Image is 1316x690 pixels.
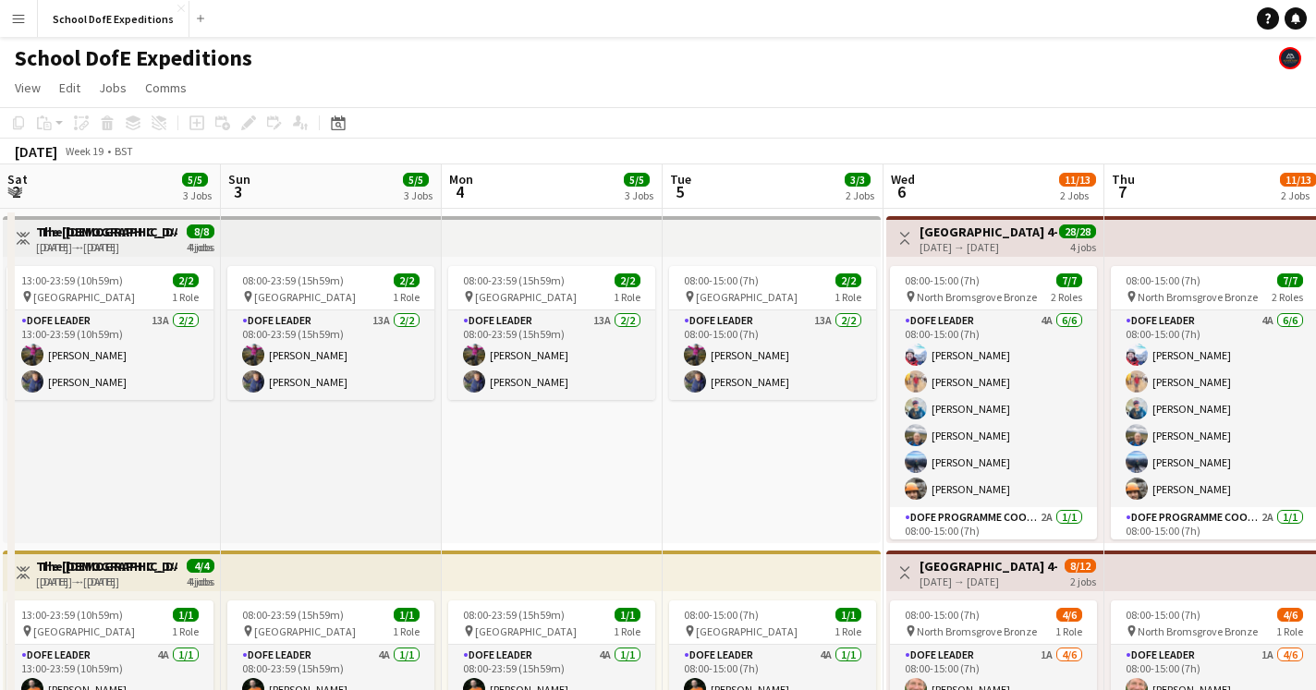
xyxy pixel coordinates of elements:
span: 13:00-23:59 (10h59m) [21,273,123,287]
div: 4 jobs [1070,238,1096,254]
span: 2/2 [835,273,861,287]
h3: [GEOGRAPHIC_DATA] 4-day Bronze [920,558,1057,575]
span: 2 [5,181,28,202]
span: 4/6 [1277,608,1303,622]
span: Thu [1112,171,1135,188]
span: 1 Role [1276,624,1303,638]
div: [DATE] [15,142,57,161]
span: 3 [225,181,250,202]
span: 4 [446,181,473,202]
span: 2 Roles [1051,290,1082,304]
div: 3 Jobs [183,188,212,202]
span: 08:00-23:59 (15h59m) [463,608,565,622]
div: 3 Jobs [625,188,653,202]
span: 1/1 [173,608,199,622]
app-card-role: DofE Leader13A2/213:00-23:59 (10h59m)[PERSON_NAME][PERSON_NAME] [6,310,213,400]
span: 6 [888,181,915,202]
span: 08:00-15:00 (7h) [684,273,759,287]
span: 1 Role [393,290,420,304]
h1: School DofE Expeditions [15,44,252,72]
span: Week 19 [61,144,107,158]
app-job-card: 08:00-15:00 (7h)7/7 North Bromsgrove Bronze2 RolesDofE Leader4A6/608:00-15:00 (7h)[PERSON_NAME][P... [890,266,1097,539]
span: [GEOGRAPHIC_DATA] [33,290,135,304]
span: Sat [7,171,28,188]
span: 1/1 [394,608,420,622]
app-job-card: 08:00-23:59 (15h59m)2/2 [GEOGRAPHIC_DATA]1 RoleDofE Leader13A2/208:00-23:59 (15h59m)[PERSON_NAME]... [448,266,655,400]
span: 08:00-23:59 (15h59m) [242,608,344,622]
span: North Bromsgrove Bronze [1138,290,1258,304]
span: 4/6 [1056,608,1082,622]
div: 2 Jobs [1281,188,1316,202]
h3: The [DEMOGRAPHIC_DATA] College [GEOGRAPHIC_DATA] - DofE Silver Practice Expedition [40,224,177,240]
span: 1 Role [172,290,199,304]
span: North Bromsgrove Bronze [1138,624,1258,638]
span: 1 Role [614,624,640,638]
span: 11/13 [1059,173,1096,187]
app-card-role: DofE Leader4A6/608:00-15:00 (7h)[PERSON_NAME][PERSON_NAME][PERSON_NAME][PERSON_NAME][PERSON_NAME]... [890,310,1097,507]
span: Tue [670,171,691,188]
span: 8/12 [1065,559,1096,573]
div: 4 jobs [189,573,214,588]
span: [GEOGRAPHIC_DATA] [696,290,798,304]
span: 08:00-15:00 (7h) [1126,273,1200,287]
span: 5/5 [403,173,429,187]
span: 3/3 [845,173,871,187]
div: [DATE] → [DATE] [920,240,1057,254]
span: 08:00-15:00 (7h) [905,608,980,622]
span: Wed [891,171,915,188]
span: 8/8 [189,224,214,238]
span: 1 Role [1055,624,1082,638]
span: 1 Role [835,290,861,304]
span: 08:00-23:59 (15h59m) [463,273,565,287]
span: 08:00-23:59 (15h59m) [242,273,344,287]
span: [GEOGRAPHIC_DATA] [475,290,577,304]
span: 28/28 [1059,224,1096,238]
span: 1 Role [393,624,420,638]
a: View [7,76,48,100]
span: 5 [667,181,691,202]
span: 1 Role [835,624,861,638]
span: 08:00-15:00 (7h) [1126,608,1200,622]
span: 5/5 [182,173,208,187]
button: School DofE Expeditions [38,1,189,37]
app-card-role: DofE Programme Coordinator2A1/108:00-15:00 (7h) [890,507,1097,570]
span: 4/4 [189,559,214,573]
span: 08:00-15:00 (7h) [684,608,759,622]
span: Mon [449,171,473,188]
app-card-role: DofE Leader13A2/208:00-15:00 (7h)[PERSON_NAME][PERSON_NAME] [669,310,876,400]
span: 7/7 [1056,273,1082,287]
span: [GEOGRAPHIC_DATA] [475,624,577,638]
a: Edit [52,76,88,100]
span: 1 Role [614,290,640,304]
div: 4 jobs [189,238,214,254]
span: Comms [145,79,187,96]
span: 1 Role [172,624,199,638]
span: [GEOGRAPHIC_DATA] [696,624,798,638]
span: 5/5 [624,173,650,187]
span: 1/1 [615,608,640,622]
span: North Bromsgrove Bronze [917,290,1037,304]
span: 1/1 [835,608,861,622]
span: View [15,79,41,96]
app-job-card: 08:00-23:59 (15h59m)2/2 [GEOGRAPHIC_DATA]1 RoleDofE Leader13A2/208:00-23:59 (15h59m)[PERSON_NAME]... [227,266,434,400]
div: 08:00-15:00 (7h)2/2 [GEOGRAPHIC_DATA]1 RoleDofE Leader13A2/208:00-15:00 (7h)[PERSON_NAME][PERSON_... [669,266,876,400]
app-card-role: DofE Leader13A2/208:00-23:59 (15h59m)[PERSON_NAME][PERSON_NAME] [448,310,655,400]
span: 2/2 [615,273,640,287]
div: 2 jobs [1070,573,1096,588]
span: Jobs [99,79,127,96]
div: 2 Jobs [846,188,874,202]
h3: [GEOGRAPHIC_DATA] 4-day Bronze [920,224,1057,240]
a: Jobs [91,76,134,100]
div: [DATE] → [DATE] [920,575,1057,588]
app-card-role: DofE Leader13A2/208:00-23:59 (15h59m)[PERSON_NAME][PERSON_NAME] [227,310,434,400]
app-job-card: 13:00-23:59 (10h59m)2/2 [GEOGRAPHIC_DATA]1 RoleDofE Leader13A2/213:00-23:59 (10h59m)[PERSON_NAME]... [6,266,213,400]
div: 2 Jobs [1060,188,1095,202]
span: Sun [228,171,250,188]
div: 3 Jobs [404,188,433,202]
span: Edit [59,79,80,96]
a: Comms [138,76,194,100]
